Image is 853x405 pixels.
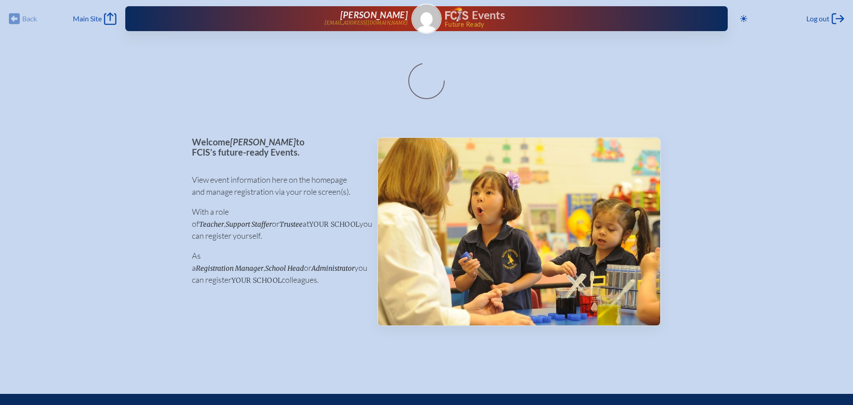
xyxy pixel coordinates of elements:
[231,276,282,285] span: your school
[192,174,363,198] p: View event information here on the homepage and manage registration via your role screen(s).
[445,7,699,28] div: FCIS Events — Future ready
[378,138,660,325] img: Events
[192,137,363,157] p: Welcome to FCIS’s future-ready Events.
[265,264,304,273] span: School Head
[73,14,102,23] span: Main Site
[196,264,263,273] span: Registration Manager
[445,21,699,28] span: Future Ready
[199,220,224,229] span: Teacher
[226,220,272,229] span: Support Staffer
[192,206,363,242] p: With a role of , or at you can register yourself.
[279,220,303,229] span: Trustee
[73,12,116,25] a: Main Site
[411,4,442,34] a: Gravatar
[309,220,359,229] span: your school
[154,10,408,28] a: [PERSON_NAME][EMAIL_ADDRESS][DOMAIN_NAME]
[311,264,355,273] span: Administrator
[230,136,296,147] span: [PERSON_NAME]
[806,14,829,23] span: Log out
[340,9,408,20] span: [PERSON_NAME]
[412,4,441,33] img: Gravatar
[192,250,363,286] p: As a , or you can register colleagues.
[324,20,408,26] p: [EMAIL_ADDRESS][DOMAIN_NAME]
